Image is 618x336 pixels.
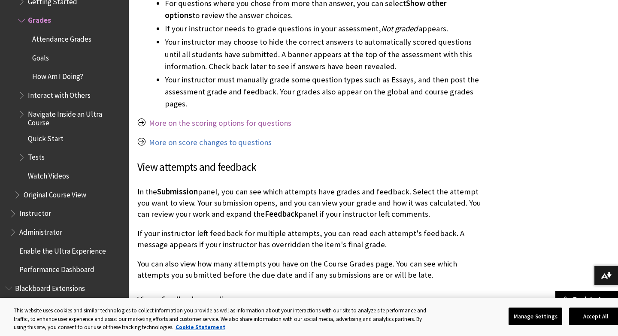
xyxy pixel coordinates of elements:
a: More information about your privacy, opens in a new tab [176,324,225,331]
span: Tests [28,150,45,162]
span: Navigate Inside an Ultra Course [28,107,123,127]
span: Grades [28,13,51,25]
span: Administrator [19,225,62,236]
span: Feedback [265,209,298,219]
span: Watch Videos [28,169,69,180]
h3: View attempts and feedback [137,159,482,176]
span: Submission [157,187,198,197]
li: Your instructor must manually grade some question types such as Essays, and then post the assessm... [165,74,482,110]
h4: View a feedback recording [137,293,482,307]
span: Quick Start [28,131,64,143]
p: If your instructor left feedback for multiple attempts, you can read each attempt's feedback. A m... [137,228,482,250]
span: Instructor [19,206,51,218]
span: Interact with Others [28,88,91,100]
span: Attendance Grades [32,32,91,43]
span: Blackboard Extensions [15,281,85,293]
p: You can also view how many attempts you have on the Course Grades page. You can see which attempt... [137,258,482,281]
a: Back to top [555,291,618,307]
span: Original Course View [24,188,86,199]
span: Performance Dashboard [19,263,94,274]
a: More on score changes to questions [149,137,272,148]
span: Enable the Ultra Experience [19,244,106,255]
li: If your instructor needs to grade questions in your assessment, appears. [165,23,482,35]
span: How Am I Doing? [32,70,83,81]
p: In the panel, you can see which attempts have grades and feedback. Select the attempt you want to... [137,186,482,220]
a: More on the scoring options for questions [149,118,291,128]
li: Your instructor may choose to hide the correct answers to automatically scored questions until al... [165,36,482,72]
button: Manage Settings [509,307,562,325]
div: This website uses cookies and similar technologies to collect information you provide as well as ... [14,306,433,332]
span: Not graded [381,24,418,33]
span: Goals [32,51,49,62]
